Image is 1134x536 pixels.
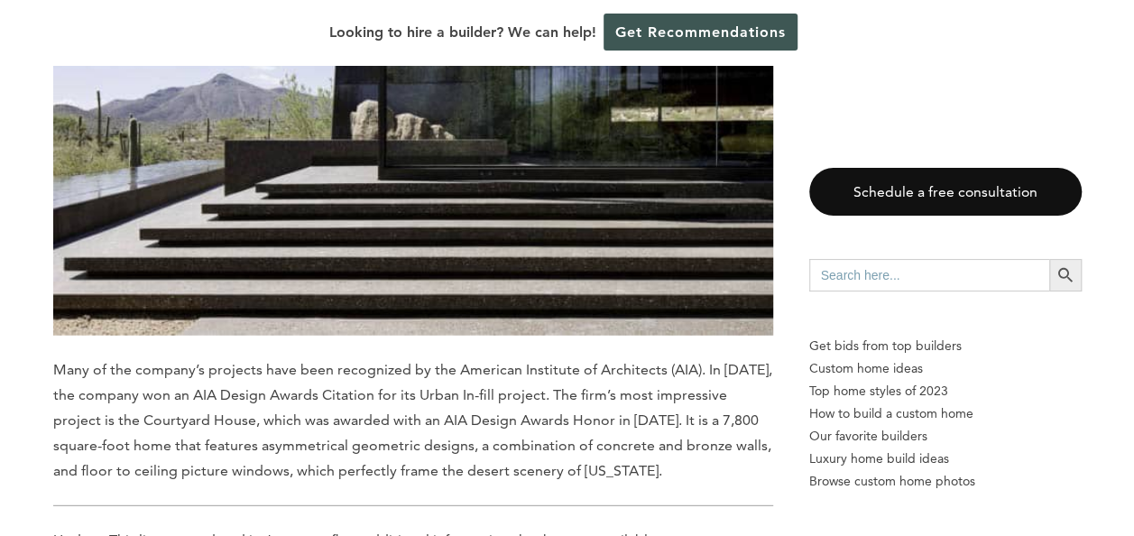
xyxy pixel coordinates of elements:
[809,402,1082,425] a: How to build a custom home
[1044,446,1112,514] iframe: Drift Widget Chat Controller
[809,380,1082,402] a: Top home styles of 2023
[809,448,1082,470] a: Luxury home build ideas
[604,14,797,51] a: Get Recommendations
[809,335,1082,357] p: Get bids from top builders
[809,425,1082,448] a: Our favorite builders
[809,357,1082,380] a: Custom home ideas
[809,259,1049,291] input: Search here...
[809,168,1082,216] a: Schedule a free consultation
[809,470,1082,493] a: Browse custom home photos
[53,361,772,479] span: Many of the company’s projects have been recognized by the American Institute of Architects (AIA)...
[1056,265,1075,285] svg: Search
